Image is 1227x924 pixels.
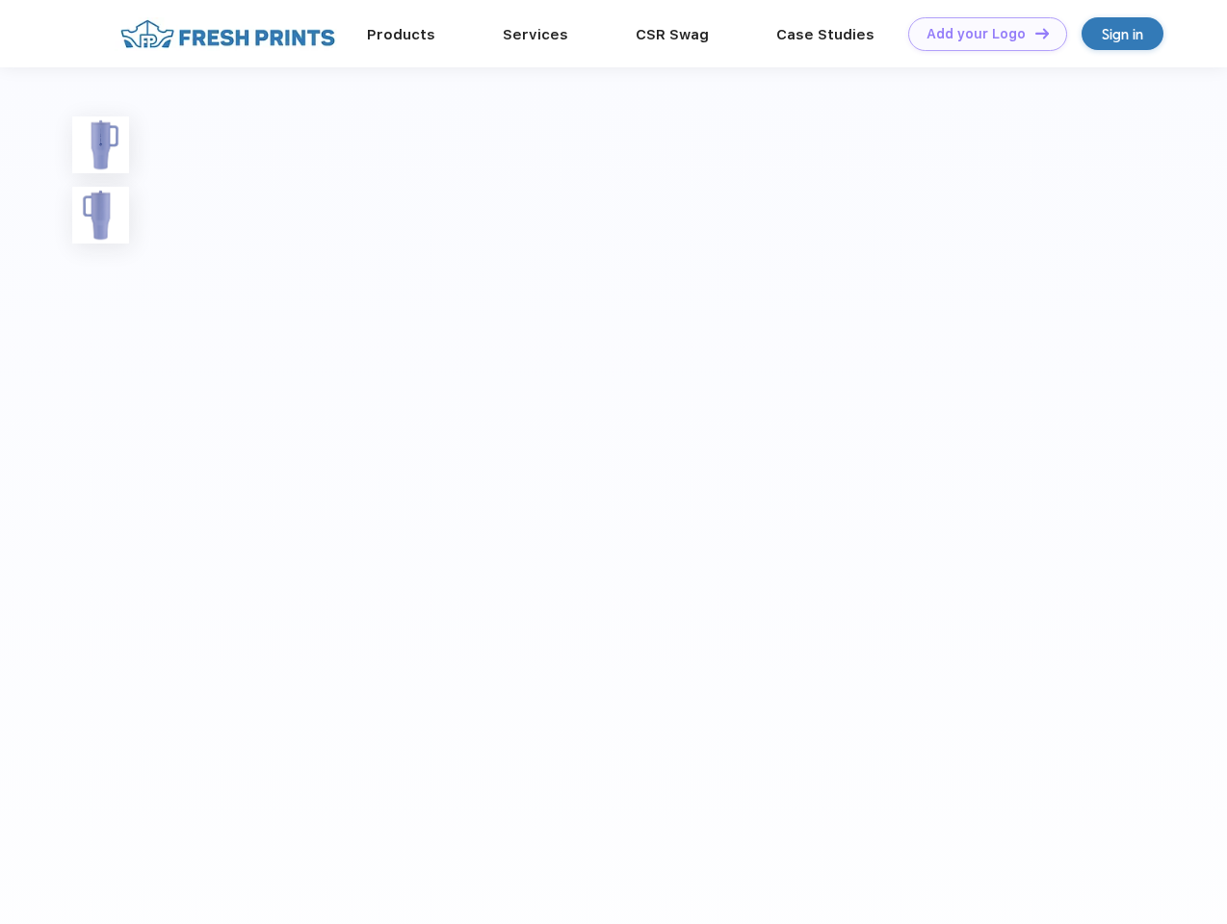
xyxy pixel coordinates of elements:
[1102,23,1143,45] div: Sign in
[72,187,129,244] img: func=resize&h=100
[367,26,435,43] a: Products
[115,17,341,51] img: fo%20logo%202.webp
[927,26,1026,42] div: Add your Logo
[1035,28,1049,38] img: DT
[72,116,129,173] img: func=resize&h=100
[1082,17,1163,50] a: Sign in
